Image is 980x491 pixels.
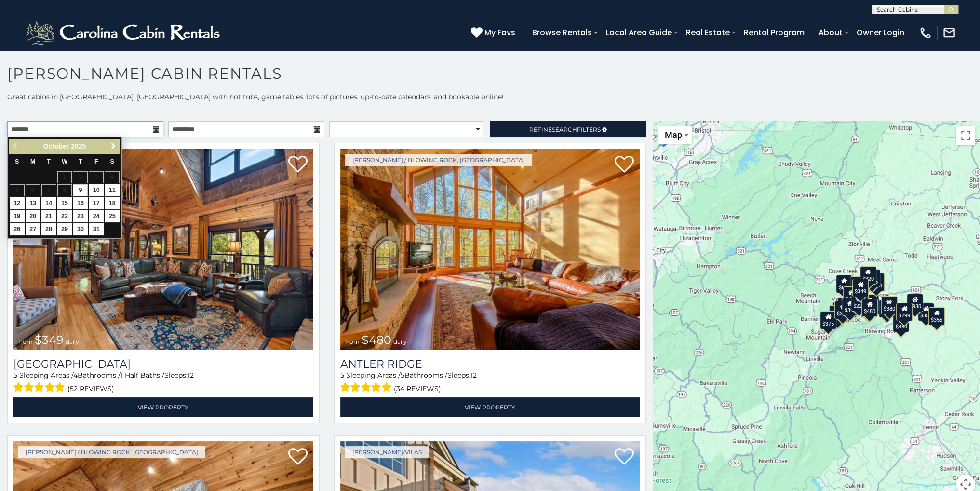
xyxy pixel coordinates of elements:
a: [GEOGRAPHIC_DATA] [13,357,313,370]
div: $355 [928,307,945,325]
div: $355 [918,302,934,321]
img: mail-regular-white.png [942,26,956,40]
span: Map [665,130,682,140]
span: 12 [470,371,477,380]
div: $400 [838,297,854,315]
a: 23 [73,210,88,222]
a: 31 [89,223,104,235]
a: [PERSON_NAME] / Blowing Rock, [GEOGRAPHIC_DATA] [18,446,205,458]
div: $315 [861,299,877,317]
a: Add to favorites [288,447,308,467]
a: 25 [105,210,120,222]
a: Antler Ridge from $480 daily [340,149,640,350]
img: Diamond Creek Lodge [13,149,313,350]
a: [PERSON_NAME] / Blowing Rock, [GEOGRAPHIC_DATA] [345,154,532,166]
div: $330 [829,305,846,324]
a: 14 [41,197,56,209]
div: $395 [842,297,859,315]
a: 17 [89,197,104,209]
span: Friday [94,158,98,165]
a: Add to favorites [288,155,308,175]
a: My Favs [471,27,518,39]
a: 27 [26,223,40,235]
a: Diamond Creek Lodge from $349 daily [13,149,313,350]
a: 11 [105,184,120,196]
a: 28 [41,223,56,235]
div: $350 [893,314,910,332]
a: [PERSON_NAME]/Vilas [345,446,429,458]
a: 12 [10,197,25,209]
h3: Antler Ridge [340,357,640,370]
div: Sleeping Areas / Bathrooms / Sleeps: [13,370,313,395]
a: 18 [105,197,120,209]
span: Sunday [15,158,19,165]
a: Local Area Guide [601,24,677,41]
a: 22 [57,210,72,222]
a: 19 [10,210,25,222]
span: (34 reviews) [394,382,441,395]
div: $299 [896,303,913,321]
span: 2025 [71,142,86,150]
span: $349 [35,333,64,347]
div: $565 [850,276,866,295]
button: Change map style [658,126,692,144]
span: Wednesday [62,158,67,165]
a: Add to favorites [615,155,634,175]
img: White-1-2.png [24,18,224,47]
a: About [814,24,847,41]
div: $325 [834,300,851,319]
div: $320 [860,266,876,284]
span: from [345,338,360,345]
span: 4 [73,371,78,380]
div: Sleeping Areas / Bathrooms / Sleeps: [340,370,640,395]
div: $255 [864,269,880,287]
a: 26 [10,223,25,235]
div: $375 [820,311,836,329]
a: 16 [73,197,88,209]
img: phone-regular-white.png [919,26,932,40]
a: 13 [26,197,40,209]
div: $250 [868,273,885,291]
span: 5 [340,371,344,380]
h3: Diamond Creek Lodge [13,357,313,370]
span: 12 [188,371,194,380]
a: 9 [73,184,88,196]
div: $480 [861,299,878,317]
a: Next [107,140,119,152]
a: 15 [57,197,72,209]
span: Search [552,126,577,133]
div: $349 [852,279,869,297]
a: Add to favorites [615,447,634,467]
a: 10 [89,184,104,196]
span: Monday [30,158,36,165]
span: 5 [401,371,404,380]
div: $395 [862,294,878,312]
a: Rental Program [739,24,809,41]
a: 30 [73,223,88,235]
a: 20 [26,210,40,222]
div: $930 [907,293,924,312]
span: Saturday [110,158,114,165]
a: Owner Login [852,24,909,41]
span: $480 [362,333,391,347]
a: 24 [89,210,104,222]
div: $410 [843,286,859,305]
span: Thursday [79,158,82,165]
span: 5 [13,371,17,380]
span: daily [393,338,407,345]
span: My Favs [484,27,515,39]
div: $225 [851,293,867,312]
span: Refine Filters [529,126,601,133]
span: October [43,142,69,150]
button: Toggle fullscreen view [956,126,975,145]
a: Browse Rentals [527,24,597,41]
span: daily [66,338,79,345]
a: 21 [41,210,56,222]
img: Antler Ridge [340,149,640,350]
span: 1 Half Baths / [121,371,164,380]
div: $635 [836,275,853,293]
a: View Property [340,397,640,417]
span: from [18,338,33,345]
a: 29 [57,223,72,235]
span: Tuesday [47,158,51,165]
